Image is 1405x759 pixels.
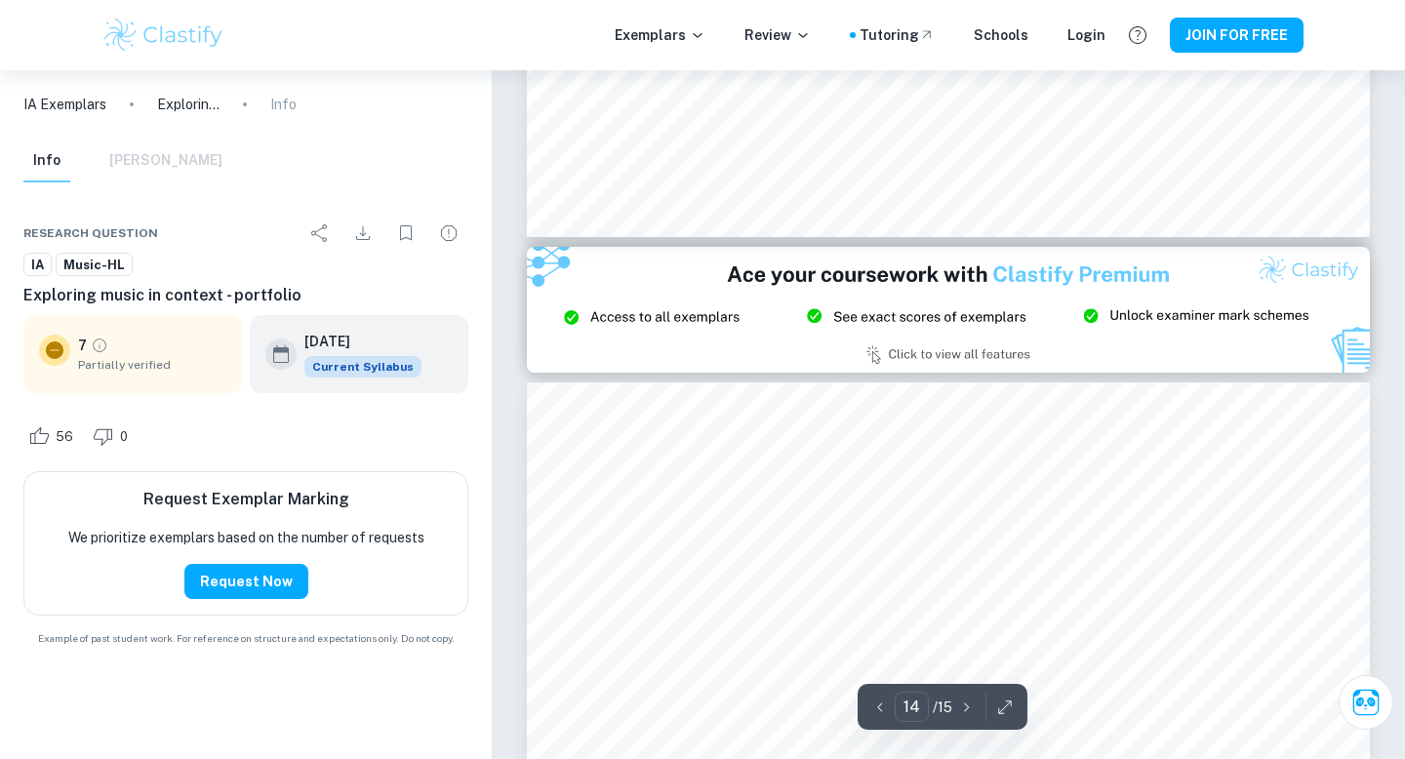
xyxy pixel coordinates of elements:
span: 56 [45,427,84,447]
div: This exemplar is based on the current syllabus. Feel free to refer to it for inspiration/ideas wh... [304,356,421,378]
button: Ask Clai [1339,675,1393,730]
div: Bookmark [386,214,425,253]
div: Download [343,214,382,253]
p: Exemplars [615,24,705,46]
div: Dislike [88,420,139,452]
p: 7 [78,335,87,356]
a: Login [1067,24,1105,46]
a: Music-HL [56,253,133,277]
p: / 15 [933,697,952,718]
span: Example of past student work. For reference on structure and expectations only. Do not copy. [23,631,468,646]
a: Tutoring [860,24,935,46]
span: Partially verified [78,356,226,374]
a: Grade partially verified [91,337,108,354]
a: IA [23,253,52,277]
button: Help and Feedback [1121,19,1154,52]
a: Schools [974,24,1028,46]
span: Research question [23,224,158,242]
span: IA [24,256,51,275]
img: Ad [527,247,1370,374]
button: Request Now [184,564,308,599]
span: Current Syllabus [304,356,421,378]
p: Exploring music in context - portfolio [157,94,220,115]
p: We prioritize exemplars based on the number of requests [68,527,424,548]
div: Share [301,214,340,253]
button: JOIN FOR FREE [1170,18,1304,53]
p: Info [270,94,297,115]
h6: Request Exemplar Marking [143,488,349,511]
a: IA Exemplars [23,94,106,115]
h6: [DATE] [304,331,406,352]
p: Review [744,24,811,46]
span: Music-HL [57,256,132,275]
span: 0 [109,427,139,447]
img: Clastify logo [101,16,225,55]
div: Report issue [429,214,468,253]
div: Like [23,420,84,452]
h6: Exploring music in context - portfolio [23,284,468,307]
button: Info [23,140,70,182]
